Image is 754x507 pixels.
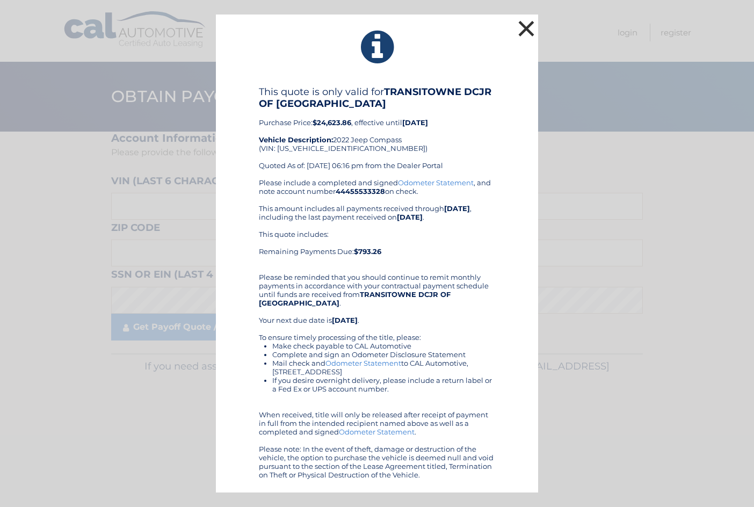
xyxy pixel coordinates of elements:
b: 44455533328 [336,187,385,195]
strong: Vehicle Description: [259,135,333,144]
b: $793.26 [354,247,381,256]
div: Please include a completed and signed , and note account number on check. This amount includes al... [259,178,495,479]
b: [DATE] [332,316,358,324]
button: × [516,18,537,39]
h4: This quote is only valid for [259,86,495,110]
div: This quote includes: Remaining Payments Due: [259,230,495,264]
li: Complete and sign an Odometer Disclosure Statement [272,350,495,359]
b: [DATE] [444,204,470,213]
li: Make check payable to CAL Automotive [272,342,495,350]
a: Odometer Statement [325,359,401,367]
b: [DATE] [402,118,428,127]
li: If you desire overnight delivery, please include a return label or a Fed Ex or UPS account number. [272,376,495,393]
b: TRANSITOWNE DCJR OF [GEOGRAPHIC_DATA] [259,290,451,307]
a: Odometer Statement [398,178,474,187]
b: $24,623.86 [313,118,351,127]
div: Purchase Price: , effective until 2022 Jeep Compass (VIN: [US_VEHICLE_IDENTIFICATION_NUMBER]) Quo... [259,86,495,178]
a: Odometer Statement [339,428,415,436]
b: [DATE] [397,213,423,221]
li: Mail check and to CAL Automotive, [STREET_ADDRESS] [272,359,495,376]
b: TRANSITOWNE DCJR OF [GEOGRAPHIC_DATA] [259,86,491,110]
